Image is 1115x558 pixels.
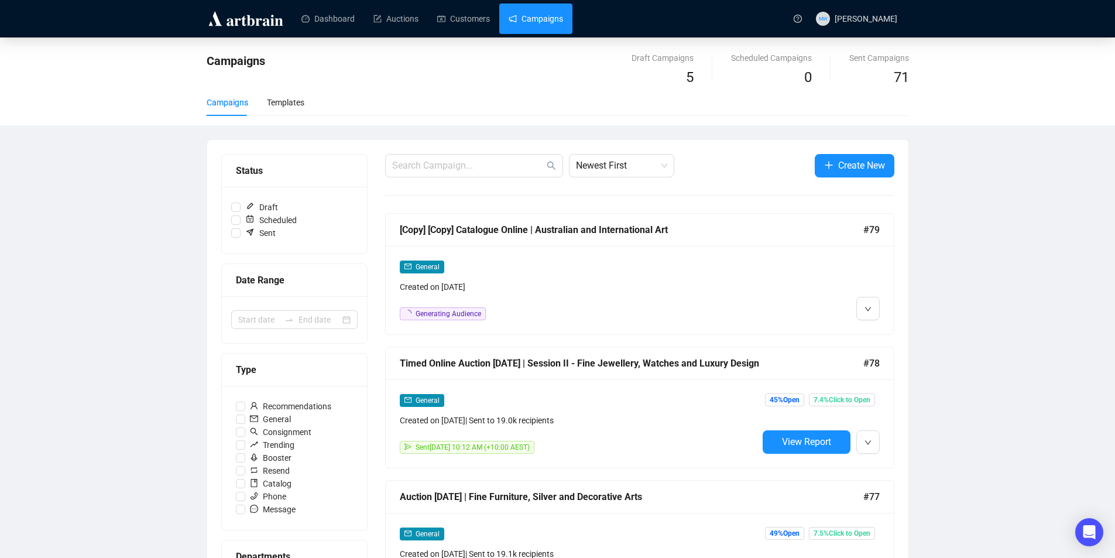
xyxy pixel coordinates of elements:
div: Status [236,163,353,178]
span: user [250,402,258,410]
span: Create New [838,158,885,173]
div: Draft Campaigns [632,52,694,64]
div: Date Range [236,273,353,287]
input: Search Campaign... [392,159,544,173]
span: phone [250,492,258,500]
div: Auction [DATE] | Fine Furniture, Silver and Decorative Arts [400,489,863,504]
span: rise [250,440,258,449]
span: down [864,306,872,313]
span: Generating Audience [416,310,481,318]
a: Campaigns [509,4,563,34]
span: General [416,263,440,271]
span: 71 [894,69,909,85]
span: #79 [863,222,880,237]
span: 45% Open [765,393,804,406]
span: mail [404,530,411,537]
span: 7.4% Click to Open [809,393,875,406]
span: mail [250,415,258,423]
a: Auctions [373,4,418,34]
span: Message [245,503,300,516]
span: Scheduled [241,214,301,227]
span: search [250,427,258,436]
div: Campaigns [207,96,248,109]
span: Trending [245,439,299,451]
span: message [250,505,258,513]
span: MW [818,15,827,23]
span: send [404,443,411,450]
span: View Report [782,436,831,447]
span: mail [404,396,411,403]
span: plus [824,160,833,170]
div: Created on [DATE] [400,280,758,293]
input: Start date [238,313,280,326]
span: #77 [863,489,880,504]
span: loading [403,309,413,319]
span: 7.5% Click to Open [809,527,875,540]
a: Dashboard [301,4,355,34]
span: Phone [245,490,291,503]
span: General [245,413,296,426]
span: Sent [DATE] 10:12 AM (+10:00 AEST) [416,443,530,451]
span: 5 [686,69,694,85]
span: Recommendations [245,400,336,413]
span: General [416,396,440,405]
span: [PERSON_NAME] [835,14,897,23]
span: Booster [245,451,296,464]
span: question-circle [794,15,802,23]
span: book [250,479,258,487]
span: swap-right [284,315,294,324]
span: Sent [241,227,280,239]
a: Customers [437,4,490,34]
span: Resend [245,464,294,477]
button: Create New [815,154,894,177]
div: Open Intercom Messenger [1075,518,1103,546]
div: Timed Online Auction [DATE] | Session II - Fine Jewellery, Watches and Luxury Design [400,356,863,371]
span: down [864,439,872,446]
span: search [547,161,556,170]
span: retweet [250,466,258,474]
div: Type [236,362,353,377]
a: Timed Online Auction [DATE] | Session II - Fine Jewellery, Watches and Luxury Design#78mailGenera... [385,347,894,468]
span: rocket [250,453,258,461]
span: 0 [804,69,812,85]
span: to [284,315,294,324]
span: Draft [241,201,283,214]
div: Created on [DATE] | Sent to 19.0k recipients [400,414,758,427]
span: #78 [863,356,880,371]
div: Scheduled Campaigns [731,52,812,64]
span: General [416,530,440,538]
img: logo [207,9,285,28]
span: mail [404,263,411,270]
span: Campaigns [207,54,265,68]
span: Catalog [245,477,296,490]
span: Consignment [245,426,316,439]
div: Templates [267,96,304,109]
span: Newest First [576,155,667,177]
span: 49% Open [765,527,804,540]
input: End date [299,313,340,326]
div: Sent Campaigns [849,52,909,64]
a: [Copy] [Copy] Catalogue Online | Australian and International Art#79mailGeneralCreated on [DATE]l... [385,213,894,335]
button: View Report [763,430,850,454]
div: [Copy] [Copy] Catalogue Online | Australian and International Art [400,222,863,237]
